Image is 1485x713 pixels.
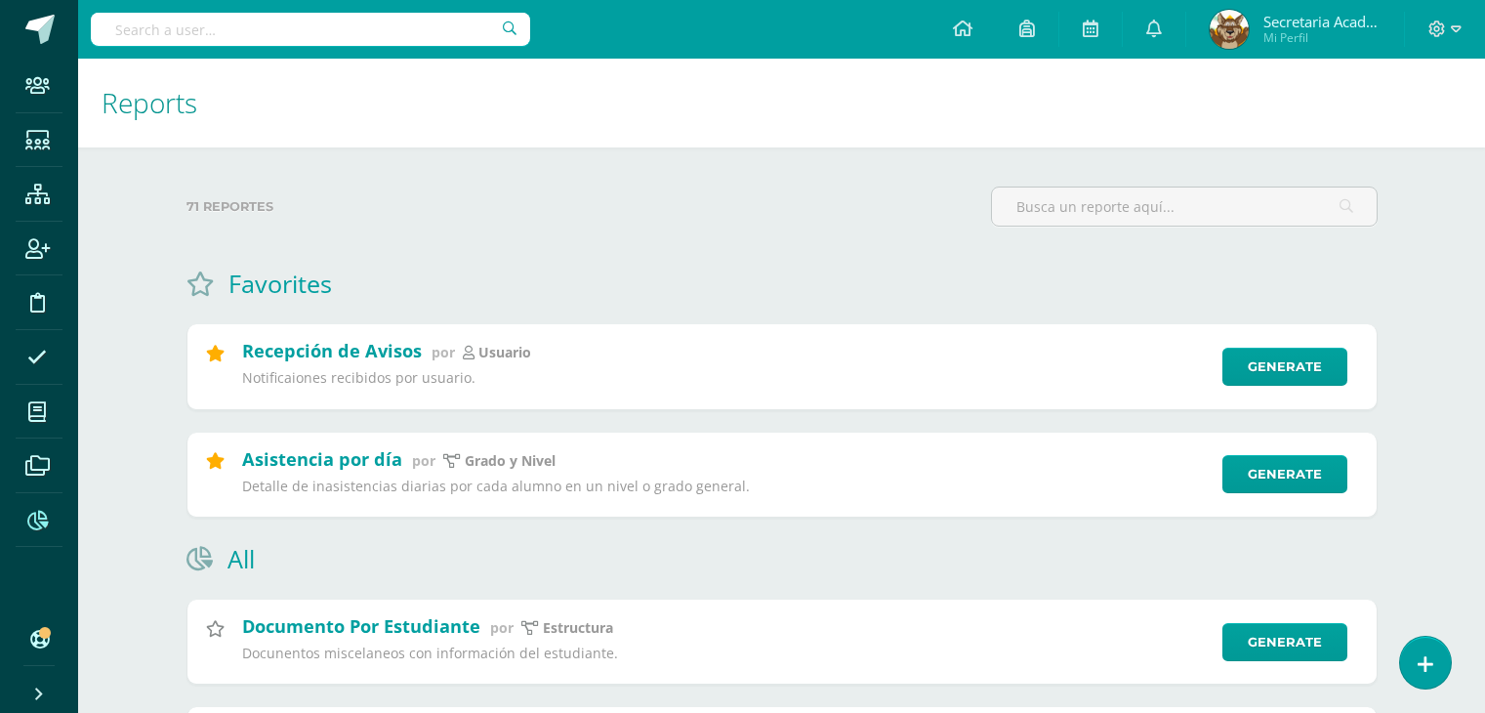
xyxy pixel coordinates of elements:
p: Docunentos miscelaneos con información del estudiante. [242,645,1210,662]
label: 71 reportes [186,187,975,227]
h1: Favorites [228,267,332,300]
a: Generate [1222,455,1347,493]
span: por [490,618,514,637]
span: por [412,451,435,470]
p: Grado y Nivel [465,452,556,470]
span: por [432,343,455,361]
h1: All [227,542,255,575]
a: Generate [1222,623,1347,661]
img: d6a28b792dbf0ce41b208e57d9de1635.png [1210,10,1249,49]
span: Secretaria Académica [1263,12,1381,31]
h2: Documento Por Estudiante [242,614,480,638]
input: Search a user… [91,13,530,46]
p: Usuario [478,344,531,361]
p: Estructura [543,619,613,637]
h2: Asistencia por día [242,447,402,471]
p: Notificaiones recibidos por usuario. [242,369,1210,387]
p: Detalle de inasistencias diarias por cada alumno en un nivel o grado general. [242,478,1210,495]
h2: Recepción de Avisos [242,339,422,362]
a: Generate [1222,348,1347,386]
span: Mi Perfil [1263,29,1381,46]
span: Reports [102,84,197,121]
input: Busca un reporte aquí... [992,188,1377,226]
